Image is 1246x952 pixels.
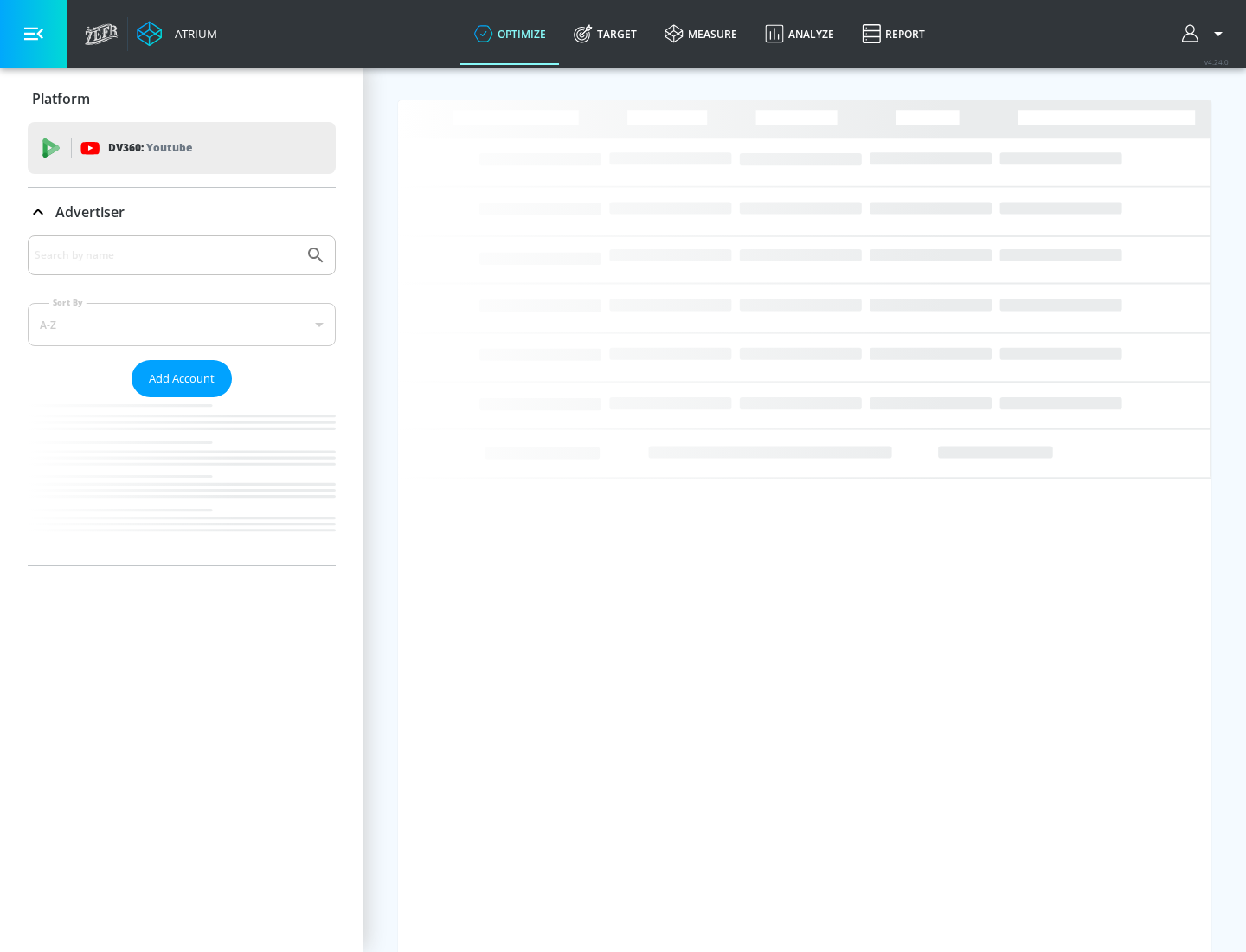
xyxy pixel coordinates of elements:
[55,203,125,222] p: Advertiser
[28,397,336,565] nav: list of Advertiser
[848,3,939,65] a: Report
[1204,57,1229,67] span: v 4.24.0
[460,3,560,65] a: optimize
[137,21,217,47] a: Atrium
[28,188,336,236] div: Advertiser
[108,138,192,158] p: DV360:
[35,244,297,267] input: Search by name
[132,360,232,397] button: Add Account
[28,235,336,565] div: Advertiser
[28,303,336,346] div: A-Z
[28,74,336,123] div: Platform
[149,369,215,389] span: Add Account
[32,89,90,108] p: Platform
[751,3,848,65] a: Analyze
[560,3,651,65] a: Target
[28,122,336,174] div: DV360: Youtube
[146,138,192,157] p: Youtube
[168,26,217,42] div: Atrium
[49,297,87,308] label: Sort By
[651,3,751,65] a: measure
